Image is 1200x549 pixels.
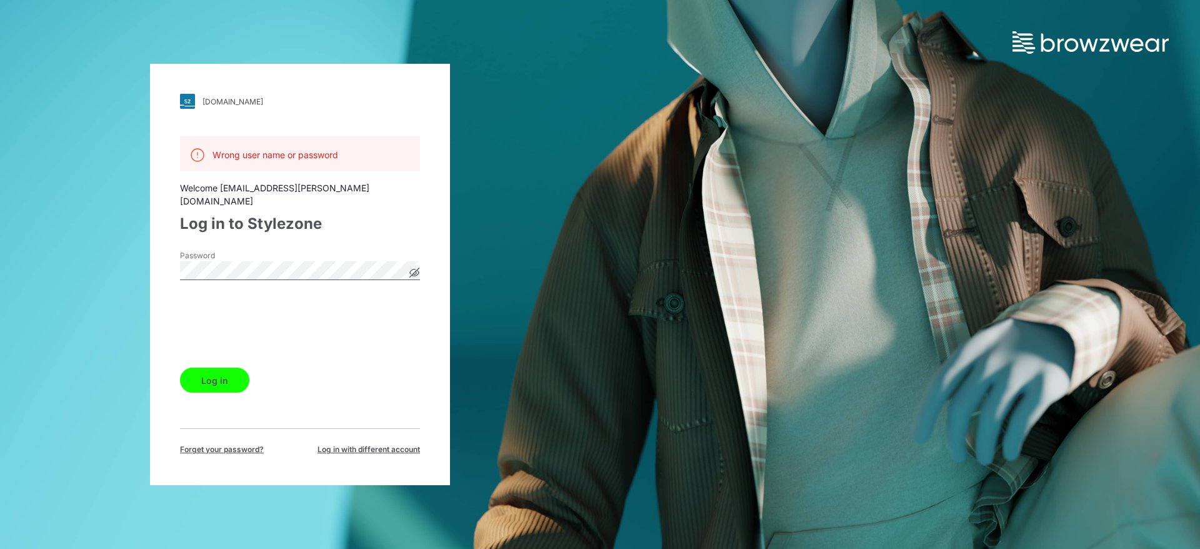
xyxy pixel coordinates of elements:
[190,148,205,163] img: svg+xml;base64,PHN2ZyB3aWR0aD0iMjQiIGhlaWdodD0iMjQiIHZpZXdCb3g9IjAgMCAyNCAyNCIgZmlsbD0ibm9uZSIgeG...
[180,444,264,455] span: Forget your password?
[317,444,420,455] span: Log in with different account
[180,299,370,348] iframe: To enrich screen reader interactions, please activate Accessibility in Grammarly extension settings
[180,181,420,208] div: Welcome [EMAIL_ADDRESS][PERSON_NAME][DOMAIN_NAME]
[212,148,338,161] p: Wrong user name or password
[202,97,263,106] div: [DOMAIN_NAME]
[180,94,420,109] a: [DOMAIN_NAME]
[180,250,267,261] label: Password
[1012,31,1169,54] img: browzwear-logo.73288ffb.svg
[180,213,420,235] div: Log in to Stylezone
[180,368,249,393] button: Log in
[180,94,195,109] img: svg+xml;base64,PHN2ZyB3aWR0aD0iMjgiIGhlaWdodD0iMjgiIHZpZXdCb3g9IjAgMCAyOCAyOCIgZmlsbD0ibm9uZSIgeG...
